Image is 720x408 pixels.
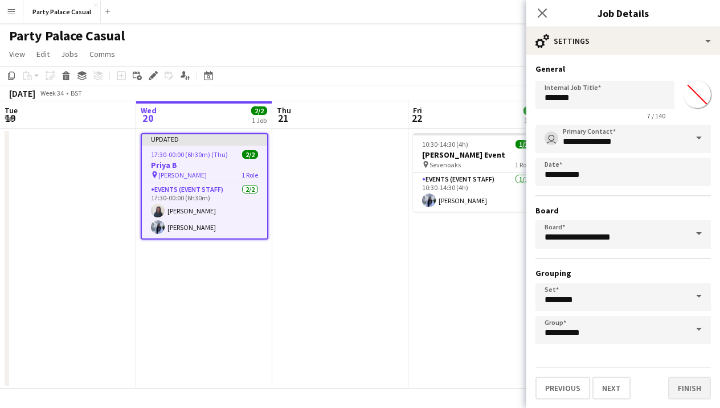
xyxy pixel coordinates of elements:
[668,377,711,399] button: Finish
[411,112,422,125] span: 22
[638,112,674,120] span: 7 / 140
[413,173,541,212] app-card-role: Events (Event Staff)1/110:30-14:30 (4h)[PERSON_NAME]
[422,140,468,149] span: 10:30-14:30 (4h)
[23,1,101,23] button: Party Palace Casual
[85,47,120,61] a: Comms
[516,140,531,149] span: 1/1
[413,105,422,116] span: Fri
[535,205,711,216] h3: Board
[252,116,267,125] div: 1 Job
[277,105,291,116] span: Thu
[275,112,291,125] span: 21
[142,160,267,170] h3: Priya B
[251,106,267,115] span: 2/2
[9,49,25,59] span: View
[515,160,531,169] span: 1 Role
[139,112,157,125] span: 20
[9,88,35,99] div: [DATE]
[429,160,461,169] span: Sevenoaks
[141,133,268,240] app-job-card: Updated17:30-00:00 (6h30m) (Thu)2/2Priya B [PERSON_NAME]1 RoleEvents (Event Staff)2/217:30-00:00 ...
[56,47,83,61] a: Jobs
[523,106,539,115] span: 1/1
[526,27,720,55] div: Settings
[142,183,267,238] app-card-role: Events (Event Staff)2/217:30-00:00 (6h30m)[PERSON_NAME][PERSON_NAME]
[526,6,720,20] h3: Job Details
[524,116,539,125] div: 1 Job
[89,49,115,59] span: Comms
[9,27,125,44] h1: Party Palace Casual
[535,268,711,278] h3: Grouping
[592,377,631,399] button: Next
[413,133,541,212] app-job-card: 10:30-14:30 (4h)1/1[PERSON_NAME] Event Sevenoaks1 RoleEvents (Event Staff)1/110:30-14:30 (4h)[PER...
[535,64,711,74] h3: General
[142,134,267,143] div: Updated
[71,89,82,97] div: BST
[32,47,54,61] a: Edit
[535,377,590,399] button: Previous
[242,150,258,159] span: 2/2
[158,171,207,179] span: [PERSON_NAME]
[3,112,18,125] span: 19
[5,47,30,61] a: View
[38,89,66,97] span: Week 34
[5,105,18,116] span: Tue
[36,49,50,59] span: Edit
[413,150,541,160] h3: [PERSON_NAME] Event
[141,105,157,116] span: Wed
[61,49,78,59] span: Jobs
[242,171,258,179] span: 1 Role
[151,150,228,159] span: 17:30-00:00 (6h30m) (Thu)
